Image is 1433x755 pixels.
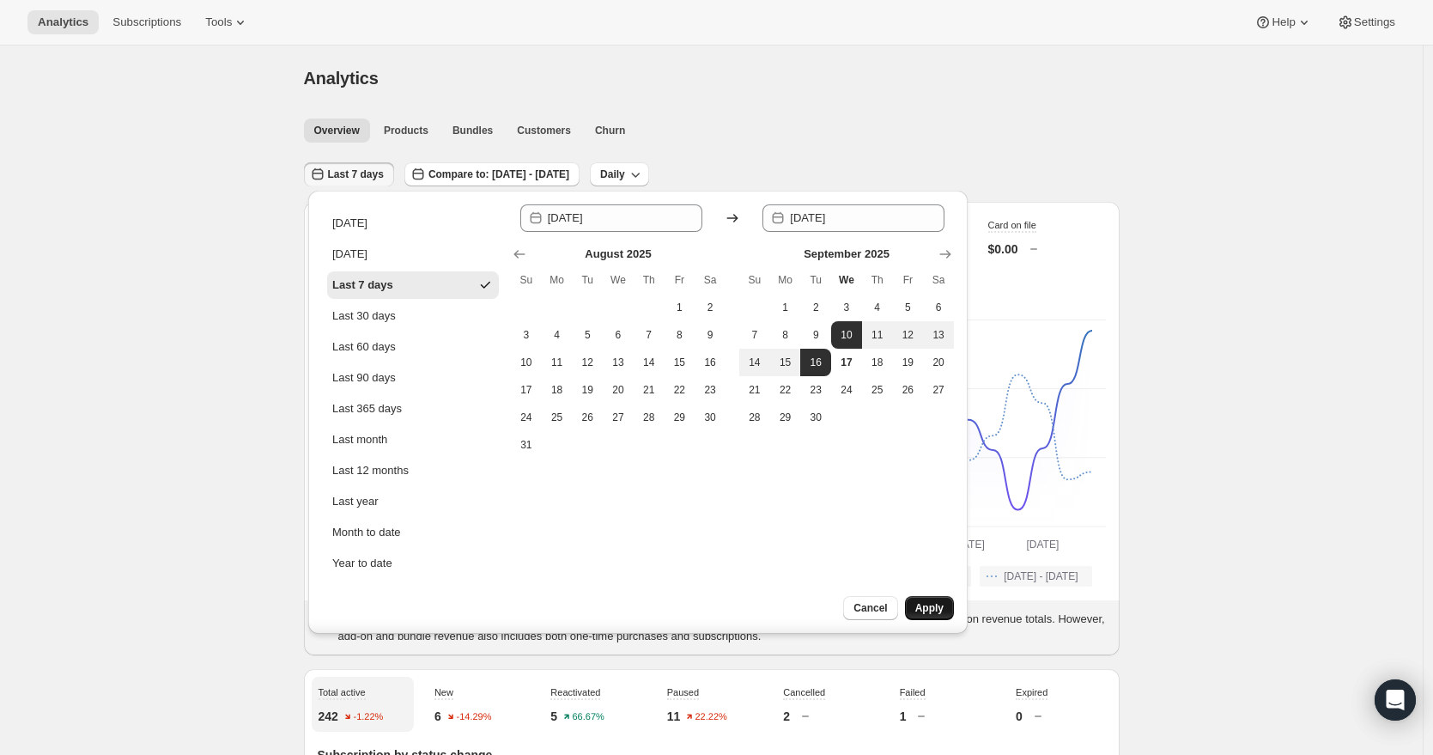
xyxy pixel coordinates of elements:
[327,457,499,484] button: Last 12 months
[332,400,402,417] div: Last 365 days
[838,383,855,397] span: 24
[511,376,542,404] button: Sunday August 17 2025
[862,294,893,321] button: Thursday September 4 2025
[862,376,893,404] button: Thursday September 25 2025
[572,404,603,431] button: Tuesday August 26 2025
[695,321,726,349] button: Saturday August 9 2025
[542,376,573,404] button: Monday August 18 2025
[746,356,763,369] span: 14
[573,712,605,722] text: 66.67%
[549,328,566,342] span: 4
[304,69,379,88] span: Analytics
[701,328,719,342] span: 9
[600,167,625,181] span: Daily
[831,321,862,349] button: Start of range Wednesday September 10 2025
[434,687,453,697] span: New
[518,356,535,369] span: 10
[695,266,726,294] th: Saturday
[869,273,886,287] span: Th
[507,242,531,266] button: Show previous month, July 2025
[800,266,831,294] th: Tuesday
[579,383,596,397] span: 19
[838,273,855,287] span: We
[695,404,726,431] button: Saturday August 30 2025
[739,376,770,404] button: Sunday September 21 2025
[665,294,695,321] button: Friday August 1 2025
[1016,687,1047,697] span: Expired
[332,307,396,325] div: Last 30 days
[327,519,499,546] button: Month to date
[900,301,917,314] span: 5
[1327,10,1406,34] button: Settings
[332,431,387,448] div: Last month
[701,356,719,369] span: 16
[332,338,396,356] div: Last 60 days
[783,708,790,725] p: 2
[518,411,535,424] span: 24
[831,349,862,376] button: Today Wednesday September 17 2025
[327,395,499,423] button: Last 365 days
[893,376,924,404] button: Friday September 26 2025
[603,266,634,294] th: Wednesday
[701,301,719,314] span: 2
[641,383,658,397] span: 21
[634,321,665,349] button: Thursday August 7 2025
[327,210,499,237] button: [DATE]
[1016,708,1023,725] p: 0
[603,349,634,376] button: Wednesday August 13 2025
[671,411,689,424] span: 29
[695,349,726,376] button: Saturday August 16 2025
[746,273,763,287] span: Su
[112,15,181,29] span: Subscriptions
[930,356,947,369] span: 20
[923,294,954,321] button: Saturday September 6 2025
[807,411,824,424] span: 30
[862,321,893,349] button: Thursday September 11 2025
[404,162,580,186] button: Compare to: [DATE] - [DATE]
[862,349,893,376] button: Thursday September 18 2025
[572,349,603,376] button: Tuesday August 12 2025
[195,10,259,34] button: Tools
[869,383,886,397] span: 25
[641,273,658,287] span: Th
[1354,15,1395,29] span: Settings
[671,328,689,342] span: 8
[384,124,428,137] span: Products
[511,349,542,376] button: Sunday August 10 2025
[980,566,1091,587] button: [DATE] - [DATE]
[777,356,794,369] span: 15
[511,404,542,431] button: Sunday August 24 2025
[542,321,573,349] button: Monday August 4 2025
[831,294,862,321] button: Wednesday September 3 2025
[671,301,689,314] span: 1
[1026,539,1059,551] text: [DATE]
[900,328,917,342] span: 12
[701,273,719,287] span: Sa
[770,266,801,294] th: Monday
[800,321,831,349] button: Tuesday September 9 2025
[641,328,658,342] span: 7
[572,321,603,349] button: Tuesday August 5 2025
[777,383,794,397] span: 22
[930,328,947,342] span: 13
[641,411,658,424] span: 28
[770,404,801,431] button: Monday September 29 2025
[610,383,627,397] span: 20
[838,356,855,369] span: 17
[38,15,88,29] span: Analytics
[27,10,99,34] button: Analytics
[893,321,924,349] button: Friday September 12 2025
[923,349,954,376] button: Saturday September 20 2025
[807,356,824,369] span: 16
[665,266,695,294] th: Friday
[770,294,801,321] button: Monday September 1 2025
[665,404,695,431] button: Friday August 29 2025
[988,241,1018,258] p: $0.00
[434,708,441,725] p: 6
[319,687,366,697] span: Total active
[327,271,499,299] button: Last 7 days
[517,124,571,137] span: Customers
[667,687,699,697] span: Paused
[923,321,954,349] button: Saturday September 13 2025
[550,708,557,725] p: 5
